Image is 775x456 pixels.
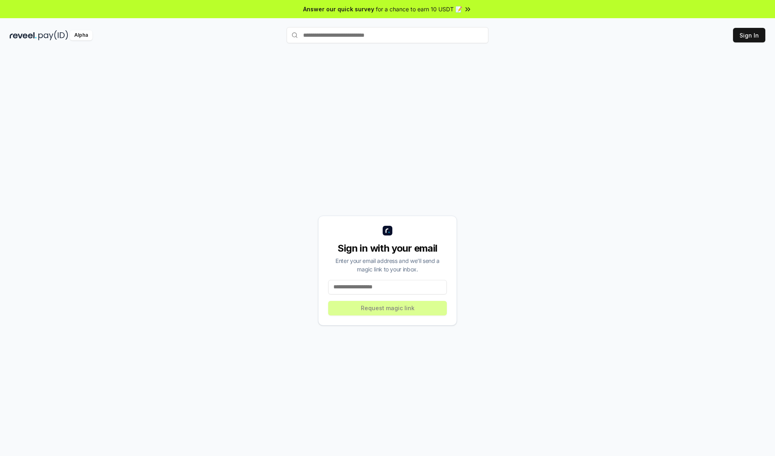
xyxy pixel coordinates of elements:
button: Sign In [733,28,765,42]
span: for a chance to earn 10 USDT 📝 [376,5,462,13]
div: Enter your email address and we’ll send a magic link to your inbox. [328,256,447,273]
img: pay_id [38,30,68,40]
img: reveel_dark [10,30,37,40]
img: logo_small [383,226,392,235]
span: Answer our quick survey [303,5,374,13]
div: Alpha [70,30,92,40]
div: Sign in with your email [328,242,447,255]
